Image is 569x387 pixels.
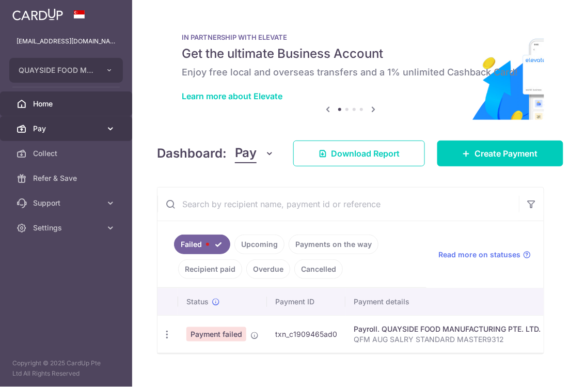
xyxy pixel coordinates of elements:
span: Pay [235,144,257,163]
span: Settings [33,223,101,233]
span: Read more on statuses [439,250,521,260]
th: Payment ID [267,288,345,315]
p: [EMAIL_ADDRESS][DOMAIN_NAME] [17,36,116,47]
a: Learn more about Elevate [182,91,282,101]
span: Collect [33,148,101,159]
a: Read more on statuses [439,250,531,260]
a: Payments on the way [289,235,378,254]
input: Search by recipient name, payment id or reference [157,188,519,221]
a: Download Report [293,141,425,166]
button: QUAYSIDE FOOD MANUFACTURING PTE. LTD. [9,58,123,83]
span: Refer & Save [33,173,101,183]
div: Payroll. QUAYSIDE FOOD MANUFACTURING PTE. LTD. [354,324,541,334]
button: Pay [235,144,275,163]
td: txn_c1909465ad0 [267,315,345,353]
span: Download Report [331,147,400,160]
p: IN PARTNERSHIP WITH ELEVATE [182,33,519,41]
span: Payment failed [186,327,246,342]
span: Status [186,297,209,307]
a: Recipient paid [178,259,242,279]
span: Home [33,99,101,109]
a: Overdue [246,259,290,279]
a: Failed [174,235,230,254]
span: QUAYSIDE FOOD MANUFACTURING PTE. LTD. [19,65,95,75]
img: CardUp [12,8,63,21]
a: Upcoming [234,235,284,254]
h6: Enjoy free local and overseas transfers and a 1% unlimited Cashback Card! [182,66,519,79]
h5: Get the ultimate Business Account [182,45,519,62]
span: Support [33,198,101,208]
a: Cancelled [294,259,343,279]
h4: Dashboard: [157,144,227,163]
a: Create Payment [437,141,563,166]
th: Payment details [345,288,549,315]
span: Pay [33,123,101,134]
img: Renovation banner [157,17,544,120]
p: QFM AUG SALRY STANDARD MASTER9312 [354,334,541,345]
span: Create Payment [475,147,538,160]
